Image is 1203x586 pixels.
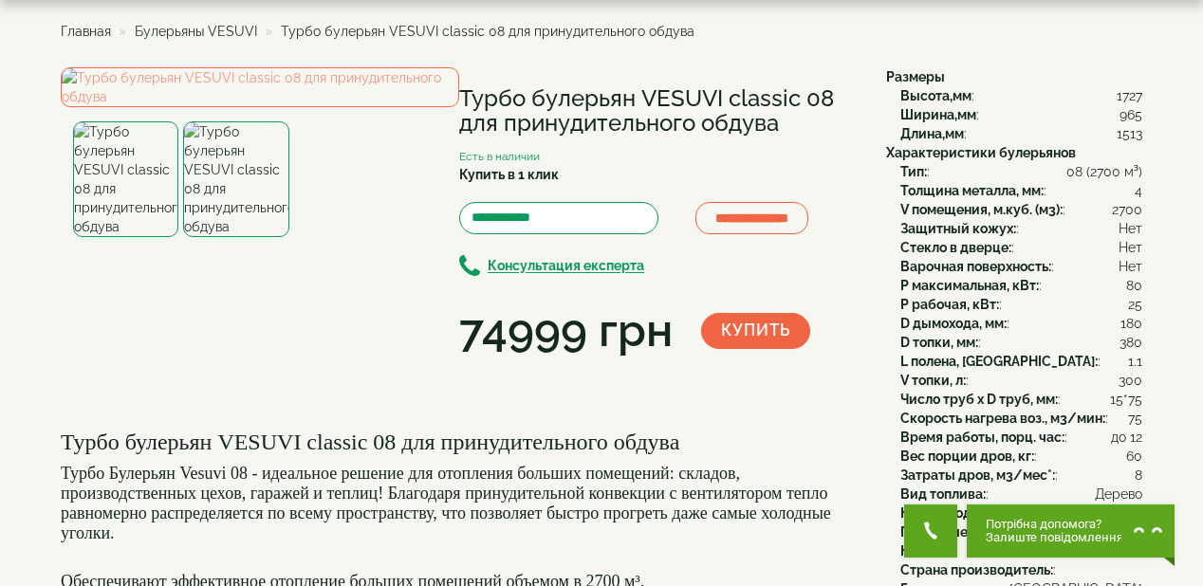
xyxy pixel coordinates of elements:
[1128,409,1142,428] span: 75
[1111,428,1142,447] span: до 12
[900,354,1098,369] b: L полена, [GEOGRAPHIC_DATA]:
[900,183,1044,198] b: Толщина металла, мм:
[900,543,949,559] b: КПД, %:
[900,392,1058,407] b: Число труб x D труб, мм:
[61,430,679,454] font: Турбо булерьян VESUVI classic 08 для принудительного обдува
[1119,257,1142,276] span: Нет
[900,257,1142,276] div: :
[900,428,1142,447] div: :
[1066,162,1142,181] span: 08 (2700 м³)
[61,464,831,541] font: Турбо Булерьян Vesuvi 08 - идеальное решение для отопления больших помещений: складов, производст...
[900,86,1142,105] div: :
[886,69,945,84] b: Размеры
[900,430,1064,445] b: Время работы, порц. час:
[886,145,1076,160] b: Характеристики булерьянов
[900,466,1142,485] div: :
[900,164,927,179] b: Тип:
[900,504,1142,522] div: :
[904,504,957,558] button: Get Call button
[900,238,1142,257] div: :
[900,295,1142,314] div: :
[986,531,1123,544] span: Залиште повідомлення
[73,121,178,237] img: Турбо булерьян VESUVI classic 08 для принудительного обдува
[459,165,559,184] label: Купить в 1 клик
[900,162,1142,181] div: :
[1117,86,1142,105] span: 1727
[900,276,1142,295] div: :
[1135,466,1142,485] span: 8
[459,299,673,363] div: 74999 грн
[900,447,1142,466] div: :
[900,409,1142,428] div: :
[1119,219,1142,238] span: Нет
[183,121,288,237] img: Турбо булерьян VESUVI classic 08 для принудительного обдува
[900,371,1142,390] div: :
[900,562,1053,577] b: Страна производитель:
[900,505,1007,521] b: H дымохода, м**:
[900,88,972,103] b: Высота,мм
[900,522,1142,541] div: :
[900,278,1039,293] b: P максимальная, кВт:
[1119,238,1142,257] span: Нет
[900,259,1051,274] b: Варочная поверхность:
[1120,105,1142,124] span: 965
[900,202,1063,217] b: V помещения, м.куб. (м3):
[900,390,1142,409] div: :
[900,105,1142,124] div: :
[900,219,1142,238] div: :
[1135,181,1142,200] span: 4
[61,24,111,39] a: Главная
[488,259,644,274] b: Консультация експерта
[900,541,1142,560] div: :
[459,86,858,137] h1: Турбо булерьян VESUVI classic 08 для принудительного обдува
[900,486,986,502] b: Вид топлива:
[281,24,694,39] span: Турбо булерьян VESUVI classic 08 для принудительного обдува
[900,449,1034,464] b: Вес порции дров, кг:
[900,335,978,350] b: D топки, мм:
[900,314,1142,333] div: :
[1120,314,1142,333] span: 180
[1118,504,1142,522] span: от 7
[900,560,1142,579] div: :
[1128,352,1142,371] span: 1.1
[900,221,1016,236] b: Защитный кожух:
[1110,390,1142,409] span: 15*75
[900,373,966,388] b: V топки, л:
[967,504,1175,558] button: Chat button
[1117,124,1142,143] span: 1513
[1128,295,1142,314] span: 25
[900,240,1011,255] b: Стекло в дверце:
[900,316,1007,331] b: D дымохода, мм:
[1120,333,1142,352] span: 380
[900,124,1142,143] div: :
[1126,447,1142,466] span: 60
[986,518,1123,531] span: Потрібна допомога?
[900,485,1142,504] div: :
[900,524,1074,540] b: Подключение к дымоходу:
[61,67,459,107] img: Турбо булерьян VESUVI classic 08 для принудительного обдува
[900,467,1055,483] b: Затраты дров, м3/мес*:
[459,150,540,163] small: Есть в наличии
[135,24,257,39] a: Булерьяны VESUVI
[1119,371,1142,390] span: 300
[701,313,810,349] button: Купить
[900,333,1142,352] div: :
[1095,485,1142,504] span: Дерево
[900,126,964,141] b: Длина,мм
[900,297,999,312] b: P рабочая, кВт:
[1126,276,1142,295] span: 80
[1112,200,1142,219] span: 2700
[900,411,1105,426] b: Скорость нагрева воз., м3/мин:
[900,200,1142,219] div: :
[900,107,976,122] b: Ширина,мм
[900,352,1142,371] div: :
[900,181,1142,200] div: :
